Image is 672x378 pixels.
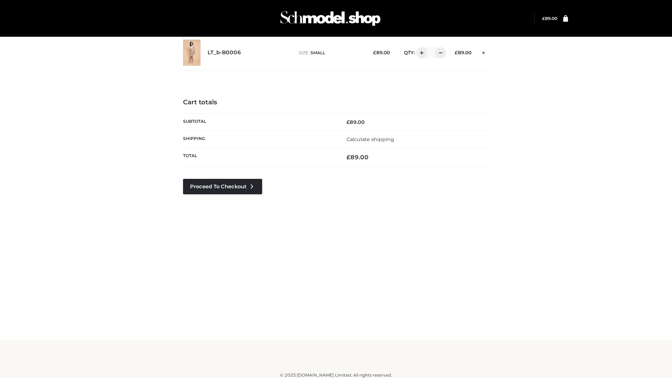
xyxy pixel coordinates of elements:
a: Calculate shipping [346,136,394,142]
div: QTY: [397,47,444,58]
a: LT_b-B0006 [208,49,241,56]
span: £ [346,154,350,161]
img: Schmodel Admin 964 [278,5,383,32]
bdi: 89.00 [346,119,365,125]
bdi: 89.00 [455,50,471,55]
th: Total [183,148,336,167]
span: £ [542,16,545,21]
span: £ [346,119,350,125]
span: £ [455,50,458,55]
span: £ [373,50,376,55]
a: £89.00 [542,16,557,21]
a: Proceed to Checkout [183,179,262,194]
th: Shipping [183,131,336,148]
span: SMALL [310,50,325,55]
p: size : [299,50,362,56]
bdi: 89.00 [373,50,390,55]
h4: Cart totals [183,99,489,106]
th: Subtotal [183,113,336,131]
bdi: 89.00 [346,154,369,161]
bdi: 89.00 [542,16,557,21]
a: Remove this item [478,47,489,56]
